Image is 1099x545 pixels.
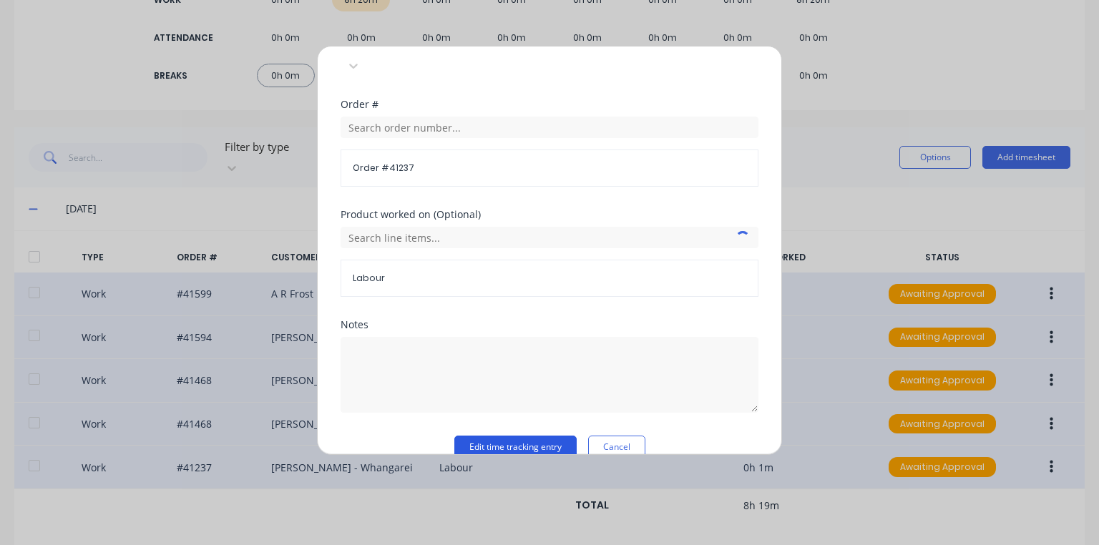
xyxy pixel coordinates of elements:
span: Order # 41237 [353,162,746,175]
input: Search line items... [341,227,758,248]
button: Edit time tracking entry [454,436,577,458]
input: Search order number... [341,117,758,138]
div: Order # [341,99,758,109]
div: Select tracking category [345,51,505,67]
div: Notes [341,320,758,330]
span: Labour [353,272,746,285]
button: Cancel [588,436,645,458]
div: Product worked on (Optional) [341,210,758,220]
